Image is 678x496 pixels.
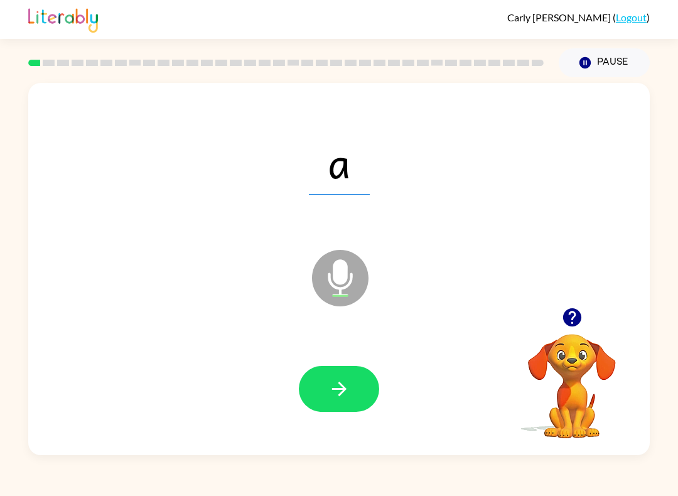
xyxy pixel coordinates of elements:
button: Pause [559,48,650,77]
video: Your browser must support playing .mp4 files to use Literably. Please try using another browser. [509,315,635,440]
span: Carly [PERSON_NAME] [507,11,613,23]
div: ( ) [507,11,650,23]
a: Logout [616,11,647,23]
img: Literably [28,5,98,33]
span: a [309,129,370,195]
